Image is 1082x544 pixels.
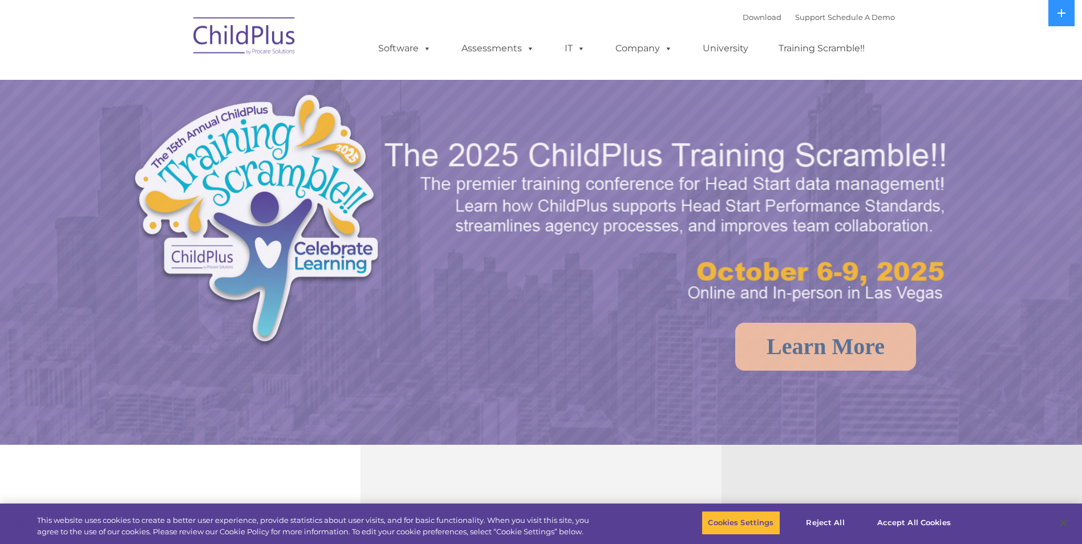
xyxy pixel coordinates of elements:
[691,37,760,60] a: University
[188,9,302,66] img: ChildPlus by Procare Solutions
[367,37,443,60] a: Software
[1051,510,1076,535] button: Close
[743,13,781,22] a: Download
[871,511,957,535] button: Accept All Cookies
[828,13,895,22] a: Schedule A Demo
[790,511,861,535] button: Reject All
[735,323,916,371] a: Learn More
[795,13,825,22] a: Support
[37,515,595,537] div: This website uses cookies to create a better user experience, provide statistics about user visit...
[767,37,876,60] a: Training Scramble!!
[553,37,597,60] a: IT
[450,37,546,60] a: Assessments
[604,37,684,60] a: Company
[743,13,895,22] font: |
[702,511,780,535] button: Cookies Settings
